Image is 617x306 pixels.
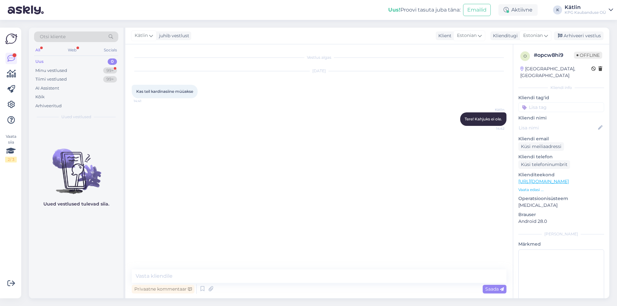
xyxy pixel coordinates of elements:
div: Kliendi info [518,85,604,91]
p: Kliendi telefon [518,153,604,160]
span: 14:42 [480,126,505,131]
div: [DATE] [132,68,506,74]
span: Kätlin [135,32,148,39]
div: Vaata siia [5,134,17,162]
img: No chats [29,137,123,195]
p: Kliendi email [518,136,604,142]
div: Küsi meiliaadressi [518,142,564,151]
div: KPG Kaubanduse OÜ [565,10,606,15]
a: [URL][DOMAIN_NAME] [518,179,569,184]
div: 0 [108,58,117,65]
div: Vestlus algas [132,55,506,60]
a: KätlinKPG Kaubanduse OÜ [565,5,613,15]
div: Arhiveeritud [35,103,62,109]
span: 14:41 [134,99,158,103]
div: Arhiveeri vestlus [554,31,604,40]
div: Klient [436,32,452,39]
b: Uus! [388,7,400,13]
p: Kliendi tag'id [518,94,604,101]
span: Offline [574,52,602,59]
div: 99+ [103,76,117,83]
p: Kliendi nimi [518,115,604,121]
p: Operatsioonisüsteem [518,195,604,202]
div: Tiimi vestlused [35,76,67,83]
p: Klienditeekond [518,171,604,178]
p: Märkmed [518,241,604,248]
span: Otsi kliente [40,33,66,40]
div: Kõik [35,94,45,100]
div: [PERSON_NAME] [518,231,604,237]
div: Klienditugi [490,32,518,39]
div: Kätlin [565,5,606,10]
div: AI Assistent [35,85,59,92]
div: Web [67,46,78,54]
div: K [553,5,562,14]
span: Estonian [457,32,477,39]
p: Vaata edasi ... [518,187,604,193]
div: Uus [35,58,44,65]
div: juhib vestlust [156,32,189,39]
span: Tere! Kahjuks ei ole. [465,117,502,121]
div: 99+ [103,67,117,74]
div: 2 / 3 [5,157,17,162]
div: Aktiivne [498,4,538,16]
p: Brauser [518,211,604,218]
button: Emailid [463,4,491,16]
span: Uued vestlused [61,114,91,120]
input: Lisa nimi [519,124,597,131]
p: [MEDICAL_DATA] [518,202,604,209]
p: Uued vestlused tulevad siia. [43,201,109,207]
div: Socials [103,46,118,54]
img: Askly Logo [5,33,17,45]
div: Privaatne kommentaar [132,285,194,293]
div: All [34,46,41,54]
div: Proovi tasuta juba täna: [388,6,461,14]
span: o [523,54,527,58]
input: Lisa tag [518,102,604,112]
p: Android 28.0 [518,218,604,225]
span: Estonian [523,32,543,39]
div: Minu vestlused [35,67,67,74]
span: Kas teil kardinasiine müüakse [136,89,193,94]
div: [GEOGRAPHIC_DATA], [GEOGRAPHIC_DATA] [520,66,591,79]
div: Küsi telefoninumbrit [518,160,570,169]
div: # opcw8hi9 [534,51,574,59]
span: Kätlin [480,107,505,112]
span: Saada [485,286,504,292]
